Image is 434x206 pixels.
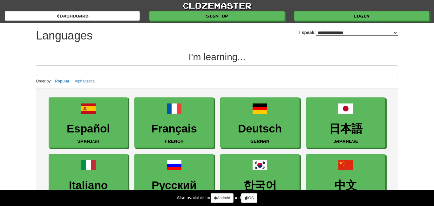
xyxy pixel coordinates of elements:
a: DeutschGerman [220,97,300,148]
a: РусскийRussian [134,154,214,205]
h3: 日本語 [309,123,382,135]
a: Android [211,193,234,203]
a: EspañolSpanish [49,97,128,148]
h1: Languages [36,29,92,42]
a: 한국어Korean [220,154,300,205]
h3: 中文 [309,179,382,192]
h3: Français [138,123,210,135]
h3: Español [52,123,125,135]
a: 日本語Japanese [306,97,385,148]
a: 中文Mandarin Chinese [306,154,385,205]
h3: 한국어 [224,179,296,192]
h3: Русский [138,179,210,192]
button: Alphabetical [73,78,97,85]
a: Login [294,11,429,21]
a: dashboard [5,11,140,21]
small: French [165,139,184,143]
h3: Italiano [52,179,125,192]
select: I speak: [316,30,398,36]
small: Japanese [333,139,358,143]
small: Order by: [36,79,52,83]
h2: I'm learning... [36,52,398,62]
small: German [250,139,269,143]
a: ItalianoItalian [49,154,128,205]
label: I speak: [299,29,398,36]
a: iOS [241,193,257,203]
small: Spanish [77,139,99,143]
button: Popular [53,78,71,85]
a: Sign up [149,11,284,21]
a: FrançaisFrench [134,97,214,148]
h3: Deutsch [224,123,296,135]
